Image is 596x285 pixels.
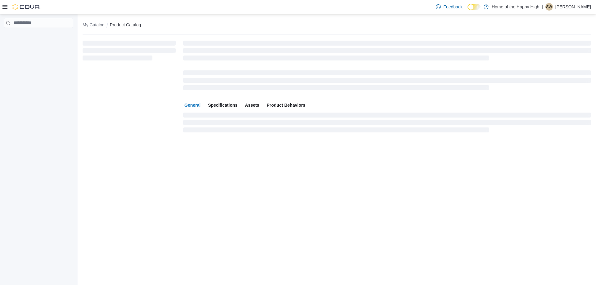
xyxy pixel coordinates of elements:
span: Feedback [443,4,462,10]
input: Dark Mode [467,4,481,10]
span: General [184,99,201,111]
nav: Complex example [4,29,73,44]
a: Feedback [433,1,465,13]
p: [PERSON_NAME] [555,3,591,11]
span: Assets [245,99,259,111]
div: Spencer Warriner [545,3,553,11]
span: Product Behaviors [267,99,305,111]
span: Loading [183,42,591,62]
nav: An example of EuiBreadcrumbs [83,22,591,29]
p: | [542,3,543,11]
span: Specifications [208,99,237,111]
span: Loading [183,72,591,91]
span: Loading [83,42,176,62]
span: Loading [183,114,591,134]
button: Product Catalog [110,22,141,27]
img: Cova [12,4,40,10]
button: My Catalog [83,22,105,27]
span: SW [546,3,552,11]
span: Dark Mode [467,10,468,11]
p: Home of the Happy High [492,3,539,11]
